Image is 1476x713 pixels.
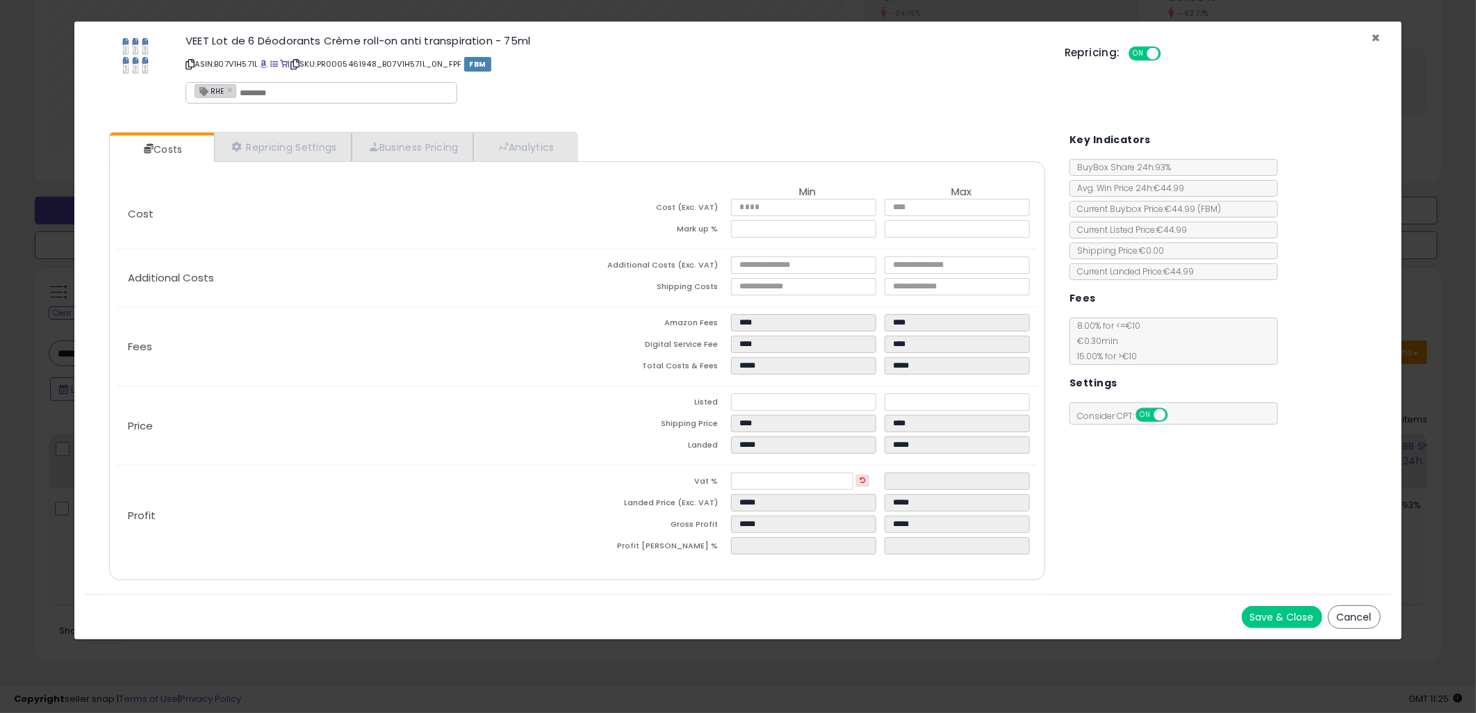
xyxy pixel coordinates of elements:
[1069,375,1117,392] h5: Settings
[186,35,1044,46] h3: VEET Lot de 6 Déodorants Crème roll-on anti transpiration - 75ml
[260,58,268,69] a: BuyBox page
[577,336,731,357] td: Digital Service Fee
[270,58,278,69] a: All offer listings
[117,272,577,284] p: Additional Costs
[227,83,236,96] a: ×
[1070,335,1118,347] span: €0.30 min
[577,494,731,516] td: Landed Price (Exc. VAT)
[352,133,473,161] a: Business Pricing
[117,208,577,220] p: Cost
[280,58,288,69] a: Your listing only
[1328,605,1381,629] button: Cancel
[1070,265,1194,277] span: Current Landed Price: €44.99
[464,57,492,72] span: FBM
[110,136,213,163] a: Costs
[214,133,352,161] a: Repricing Settings
[1069,131,1151,149] h5: Key Indicators
[577,516,731,537] td: Gross Profit
[1197,203,1221,215] span: ( FBM )
[1372,28,1381,48] span: ×
[195,85,224,97] span: RHE
[1166,409,1188,421] span: OFF
[1070,203,1221,215] span: Current Buybox Price:
[1165,203,1221,215] span: €44.99
[577,436,731,458] td: Landed
[1070,161,1171,173] span: BuyBox Share 24h: 93%
[577,256,731,278] td: Additional Costs (Exc. VAT)
[577,220,731,242] td: Mark up %
[473,133,576,161] a: Analytics
[1070,245,1164,256] span: Shipping Price: €0.00
[1158,48,1181,60] span: OFF
[577,537,731,559] td: Profit [PERSON_NAME] %
[731,186,885,199] th: Min
[577,473,731,494] td: Vat %
[1070,410,1186,422] span: Consider CPT:
[1065,47,1120,58] h5: Repricing:
[117,510,577,521] p: Profit
[577,278,731,300] td: Shipping Costs
[1070,350,1137,362] span: 15.00 % for > €10
[885,186,1038,199] th: Max
[1070,224,1187,236] span: Current Listed Price: €44.99
[577,199,731,220] td: Cost (Exc. VAT)
[577,314,731,336] td: Amazon Fees
[1130,48,1147,60] span: ON
[577,357,731,379] td: Total Costs & Fees
[117,341,577,352] p: Fees
[186,53,1044,75] p: ASIN: B07V1H571L | SKU: PR0005461948_B07V1H571L_0N_FPF
[1242,606,1322,628] button: Save & Close
[1069,290,1096,307] h5: Fees
[115,35,156,77] img: 417CQDYkMRL._SL60_.jpg
[117,420,577,432] p: Price
[1138,409,1155,421] span: ON
[1070,182,1184,194] span: Avg. Win Price 24h: €44.99
[577,415,731,436] td: Shipping Price
[577,393,731,415] td: Listed
[1070,320,1140,362] span: 8.00 % for <= €10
